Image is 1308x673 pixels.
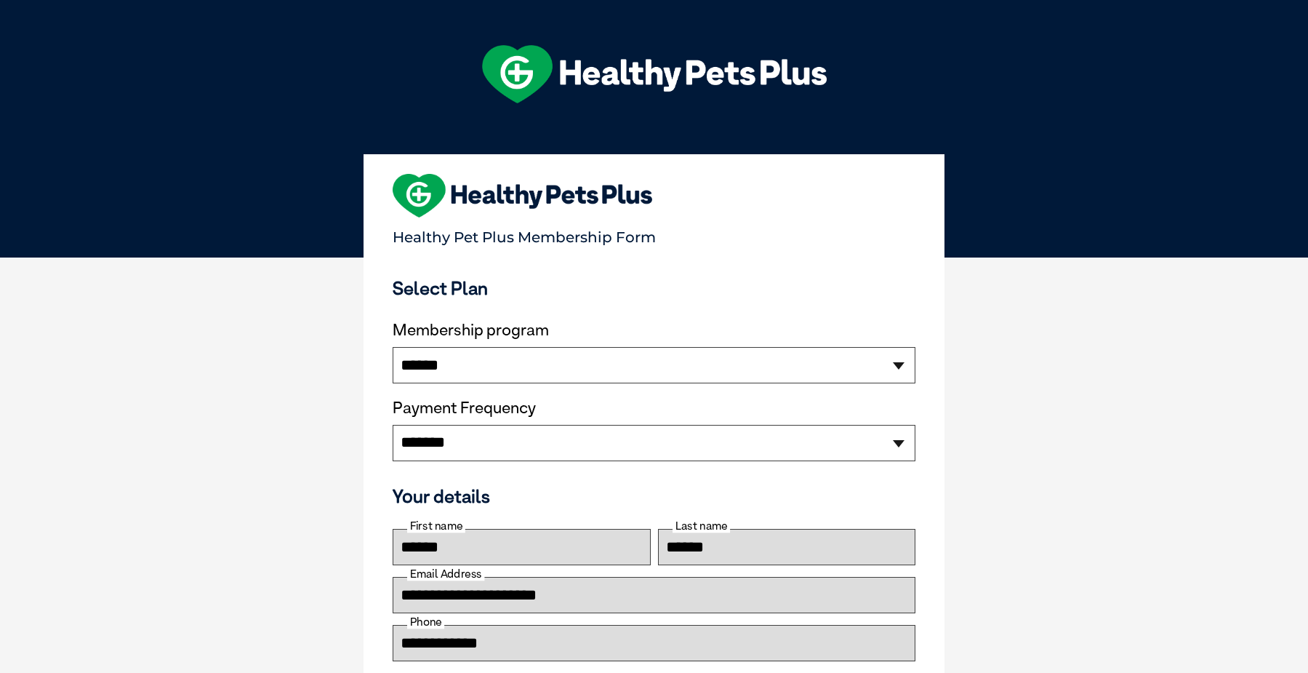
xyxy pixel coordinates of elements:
h3: Select Plan [393,277,915,299]
label: First name [407,519,465,533]
label: Membership program [393,321,915,340]
h3: Your details [393,485,915,507]
p: Healthy Pet Plus Membership Form [393,222,915,246]
img: hpp-logo-landscape-green-white.png [482,45,827,103]
label: Email Address [407,568,484,581]
label: Payment Frequency [393,399,536,418]
img: heart-shape-hpp-logo-large.png [393,174,652,218]
label: Phone [407,616,444,629]
label: Last name [673,519,730,533]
